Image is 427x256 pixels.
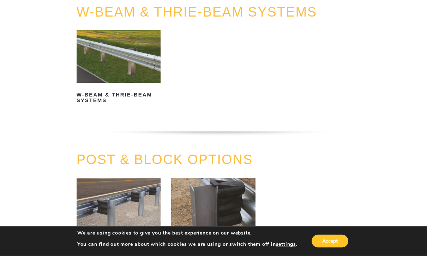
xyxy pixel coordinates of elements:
[77,230,297,236] p: We are using cookies to give you the best experience on our website.
[77,31,161,106] a: W-Beam & Thrie-Beam Systems
[77,241,297,248] p: You can find out more about which cookies we are using or switch them off in .
[276,241,296,248] button: settings
[312,235,348,248] button: Accept
[77,152,253,167] a: POST & BLOCK OPTIONS
[77,89,161,106] h2: W-Beam & Thrie-Beam Systems
[77,5,317,20] a: W-BEAM & THRIE-BEAM SYSTEMS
